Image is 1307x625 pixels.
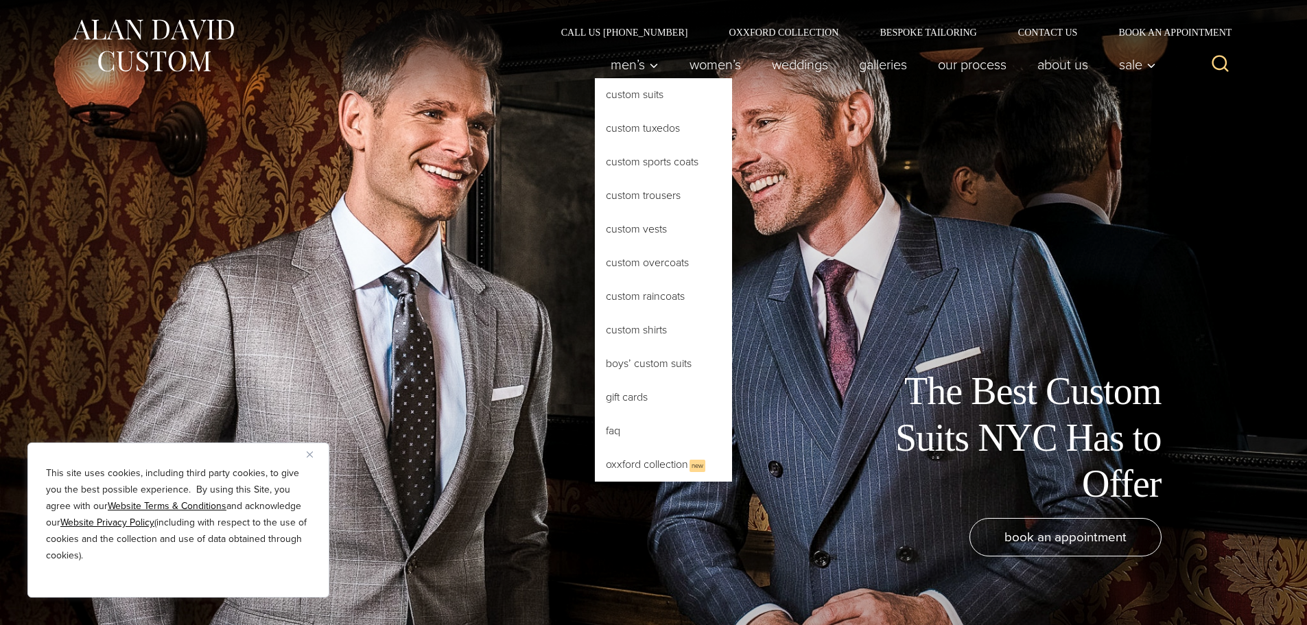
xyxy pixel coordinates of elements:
[595,414,732,447] a: FAQ
[595,145,732,178] a: Custom Sports Coats
[969,518,1162,556] a: book an appointment
[541,27,1237,37] nav: Secondary Navigation
[1022,51,1103,78] a: About Us
[1119,58,1156,71] span: Sale
[756,51,843,78] a: weddings
[843,51,922,78] a: Galleries
[595,381,732,414] a: Gift Cards
[307,446,323,462] button: Close
[595,78,732,111] a: Custom Suits
[859,27,997,37] a: Bespoke Tailoring
[1098,27,1236,37] a: Book an Appointment
[595,213,732,246] a: Custom Vests
[595,51,1163,78] nav: Primary Navigation
[108,499,226,513] a: Website Terms & Conditions
[1204,48,1237,81] button: View Search Form
[690,460,705,472] span: New
[922,51,1022,78] a: Our Process
[595,347,732,380] a: Boys’ Custom Suits
[595,314,732,346] a: Custom Shirts
[71,15,235,76] img: Alan David Custom
[611,58,659,71] span: Men’s
[853,368,1162,507] h1: The Best Custom Suits NYC Has to Offer
[595,179,732,212] a: Custom Trousers
[307,451,313,458] img: Close
[595,280,732,313] a: Custom Raincoats
[46,465,311,564] p: This site uses cookies, including third party cookies, to give you the best possible experience. ...
[998,27,1098,37] a: Contact Us
[595,112,732,145] a: Custom Tuxedos
[674,51,756,78] a: Women’s
[60,515,154,530] a: Website Privacy Policy
[708,27,859,37] a: Oxxford Collection
[541,27,709,37] a: Call Us [PHONE_NUMBER]
[595,246,732,279] a: Custom Overcoats
[1004,527,1127,547] span: book an appointment
[595,448,732,482] a: Oxxford CollectionNew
